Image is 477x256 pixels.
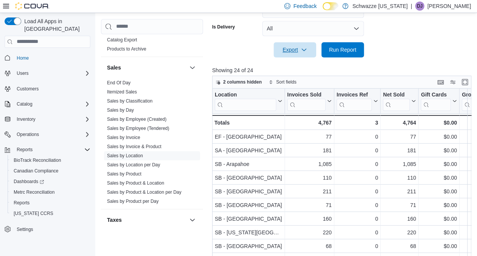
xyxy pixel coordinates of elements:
[383,242,416,251] div: 68
[421,173,457,182] div: $0.00
[107,144,161,150] span: Sales by Invoice & Product
[417,2,423,11] span: DJ
[215,146,282,155] div: SA - [GEOGRAPHIC_DATA]
[383,214,416,223] div: 160
[421,160,457,169] div: $0.00
[383,118,416,127] div: 4,764
[107,171,142,177] a: Sales by Product
[11,198,90,207] span: Reports
[287,118,331,127] div: 4,767
[17,116,35,122] span: Inventory
[337,132,378,141] div: 0
[107,198,159,204] span: Sales by Product per Day
[287,146,331,155] div: 181
[287,214,331,223] div: 160
[14,69,31,78] button: Users
[21,17,90,33] span: Load All Apps in [GEOGRAPHIC_DATA]
[421,187,457,196] div: $0.00
[215,91,282,111] button: Location
[415,2,424,11] div: Dawn Johnston
[421,118,457,127] div: $0.00
[107,117,167,122] a: Sales by Employee (Created)
[337,91,372,98] div: Invoices Ref
[337,91,372,111] div: Invoices Ref
[421,91,451,98] div: Gift Cards
[14,145,90,154] span: Reports
[5,49,90,254] nav: Complex example
[215,187,282,196] div: SB - [GEOGRAPHIC_DATA]
[17,131,39,137] span: Operations
[14,168,58,174] span: Canadian Compliance
[337,160,378,169] div: 0
[107,125,169,131] span: Sales by Employee (Tendered)
[276,79,296,85] span: Sort fields
[287,187,331,196] div: 211
[383,91,410,111] div: Net Sold
[215,214,282,223] div: SB - [GEOGRAPHIC_DATA]
[287,132,331,141] div: 77
[287,91,331,111] button: Invoices Sold
[14,84,42,93] a: Customers
[14,145,36,154] button: Reports
[107,153,143,159] span: Sales by Location
[2,52,93,63] button: Home
[107,144,161,149] a: Sales by Invoice & Product
[383,228,416,237] div: 220
[287,160,331,169] div: 1,085
[11,177,47,186] a: Dashboards
[11,177,90,186] span: Dashboards
[11,156,64,165] a: BioTrack Reconciliation
[107,107,134,113] a: Sales by Day
[421,228,457,237] div: $0.00
[188,63,197,72] button: Sales
[11,198,33,207] a: Reports
[107,216,186,224] button: Taxes
[14,200,30,206] span: Reports
[421,201,457,210] div: $0.00
[421,146,457,155] div: $0.00
[287,242,331,251] div: 68
[8,208,93,219] button: [US_STATE] CCRS
[107,153,143,158] a: Sales by Location
[8,176,93,187] a: Dashboards
[287,228,331,237] div: 220
[8,166,93,176] button: Canadian Compliance
[2,68,93,79] button: Users
[383,91,416,111] button: Net Sold
[14,115,38,124] button: Inventory
[107,80,131,85] a: End Of Day
[2,144,93,155] button: Reports
[107,216,122,224] h3: Taxes
[8,187,93,198] button: Metrc Reconciliation
[17,147,33,153] span: Reports
[383,187,416,196] div: 211
[17,70,28,76] span: Users
[14,53,90,63] span: Home
[107,162,160,168] span: Sales by Location per Day
[107,98,153,104] a: Sales by Classification
[107,134,140,141] span: Sales by Invoice
[460,77,469,87] button: Enter fullscreen
[337,187,378,196] div: 0
[436,77,445,87] button: Keyboard shortcuts
[107,80,131,86] span: End Of Day
[107,64,121,71] h3: Sales
[107,126,169,131] a: Sales by Employee (Tendered)
[215,160,282,169] div: SB - Arapahoe
[14,54,32,63] a: Home
[11,209,90,218] span: Washington CCRS
[107,180,164,186] a: Sales by Product & Location
[101,78,203,209] div: Sales
[215,173,282,182] div: SB - [GEOGRAPHIC_DATA]
[188,215,197,224] button: Taxes
[266,77,299,87] button: Sort fields
[383,173,416,182] div: 110
[107,189,181,195] span: Sales by Product & Location per Day
[14,130,42,139] button: Operations
[287,91,325,111] div: Invoices Sold
[383,201,416,210] div: 71
[8,198,93,208] button: Reports
[215,91,276,98] div: Location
